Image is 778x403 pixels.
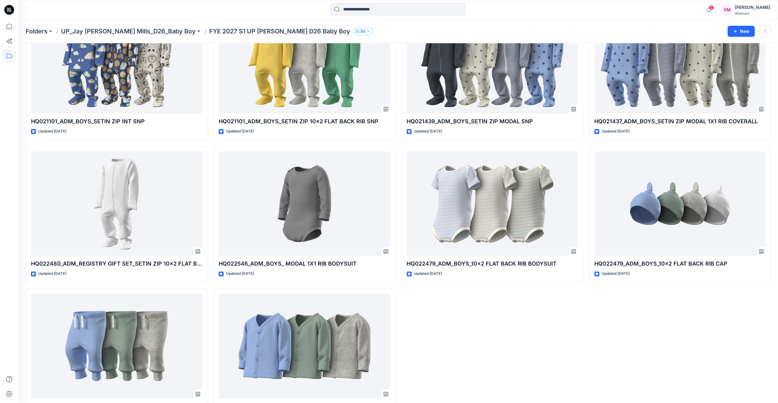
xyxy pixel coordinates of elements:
[219,294,390,398] a: HQ022479_ADM_BOYS_10x2 FLAT BACK RIB CARDIGAN
[407,259,578,268] p: HQ022479_ADM_BOYS_10x2 FLAT BACK RIB BODYSUIT
[414,128,442,135] p: Updated [DATE]
[219,9,390,113] a: HQ021101_ADM_BOYS_SETIN ZIP 10x2 FLAT BACK RIB SNP
[31,9,202,113] a: HQ021101_ADM_BOYS_SETIN ZIP INT SNP
[602,128,630,135] p: Updated [DATE]
[735,11,770,16] div: Walmart
[61,27,196,36] a: UP_Jay [PERSON_NAME] Mills_D26_Baby Boy
[407,117,578,126] p: HQ021439_ADM_BOYS_SETIN ZIP MODAL SNP
[38,128,66,135] p: Updated [DATE]
[209,27,350,36] p: FYE 2027 S1 UP [PERSON_NAME] D26 Baby Boy
[360,28,365,35] p: 30
[594,259,765,268] p: HQ022479_ADM_BOYS_10x2 FLAT BACK RIB CAP
[31,117,202,126] p: HQ021101_ADM_BOYS_SETIN ZIP INT SNP
[727,26,755,37] button: New
[594,9,765,113] a: HQ021437_ADM_BOYS_SETIN ZIP MODAL 1X1 RIB COVERALL
[735,4,770,11] div: [PERSON_NAME]
[594,117,765,126] p: HQ021437_ADM_BOYS_SETIN ZIP MODAL 1X1 RIB COVERALL
[709,5,714,10] span: 2
[226,271,254,277] p: Updated [DATE]
[721,4,732,15] div: VM
[407,151,578,256] a: HQ022479_ADM_BOYS_10x2 FLAT BACK RIB BODYSUIT
[31,259,202,268] p: HQ022480_ADM_REGISTRY GIFT SET_SETIN ZIP 10x2 FLAT BACK RIB SNP
[353,27,373,36] button: 30
[602,271,630,277] p: Updated [DATE]
[31,294,202,398] a: HQ022479_ADM_BOYS_10x2 FLAT BACK RIB PANT
[219,151,390,256] a: HQ022546_ADM_BOYS_ MODAL 1X1 RIB BODYSUIT
[414,271,442,277] p: Updated [DATE]
[26,27,48,36] a: Folders
[219,117,390,126] p: HQ021101_ADM_BOYS_SETIN ZIP 10x2 FLAT BACK RIB SNP
[594,151,765,256] a: HQ022479_ADM_BOYS_10x2 FLAT BACK RIB CAP
[226,128,254,135] p: Updated [DATE]
[38,271,66,277] p: Updated [DATE]
[219,259,390,268] p: HQ022546_ADM_BOYS_ MODAL 1X1 RIB BODYSUIT
[31,151,202,256] a: HQ022480_ADM_REGISTRY GIFT SET_SETIN ZIP 10x2 FLAT BACK RIB SNP
[407,9,578,113] a: HQ021439_ADM_BOYS_SETIN ZIP MODAL SNP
